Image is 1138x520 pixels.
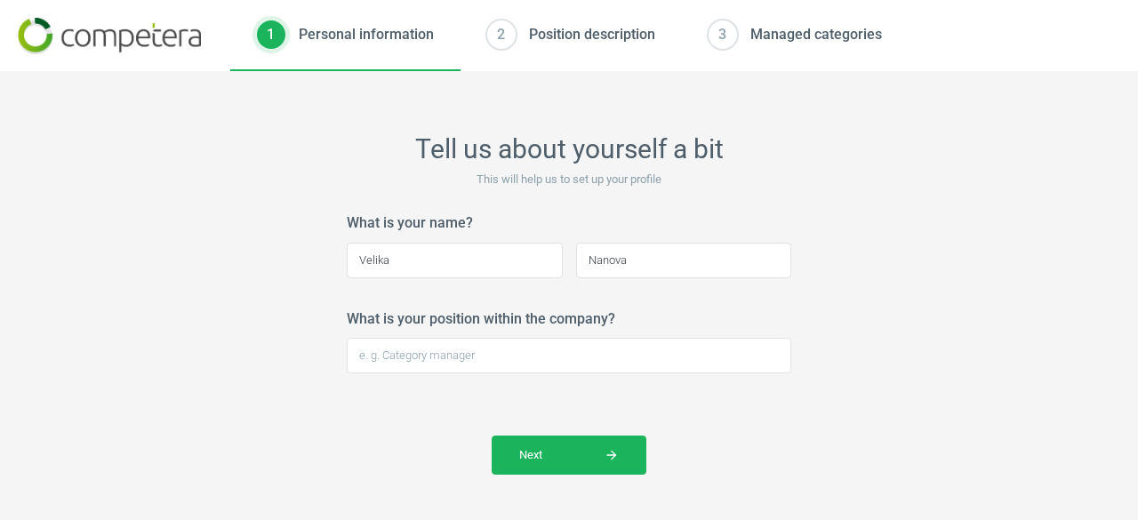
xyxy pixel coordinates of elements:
[347,243,563,278] input: Enter your name
[487,20,516,49] div: 2
[257,20,285,49] div: 1
[347,133,791,165] h2: Tell us about yourself a bit
[576,243,792,278] input: Enter your last name
[519,447,619,463] span: Next
[709,20,737,49] div: 3
[605,448,619,462] i: arrow_forward
[750,25,882,44] div: Managed categories
[18,18,201,54] img: 7b73d85f1bbbb9d816539e11aedcf956.png
[492,436,646,475] button: Nextarrow_forward
[347,172,791,188] p: This will help us to set up your profile
[299,25,434,44] div: Personal information
[347,338,791,373] input: e. g. Category manager
[529,25,655,44] div: Position description
[347,213,473,233] label: What is your name?
[347,309,615,329] label: What is your position within the company?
